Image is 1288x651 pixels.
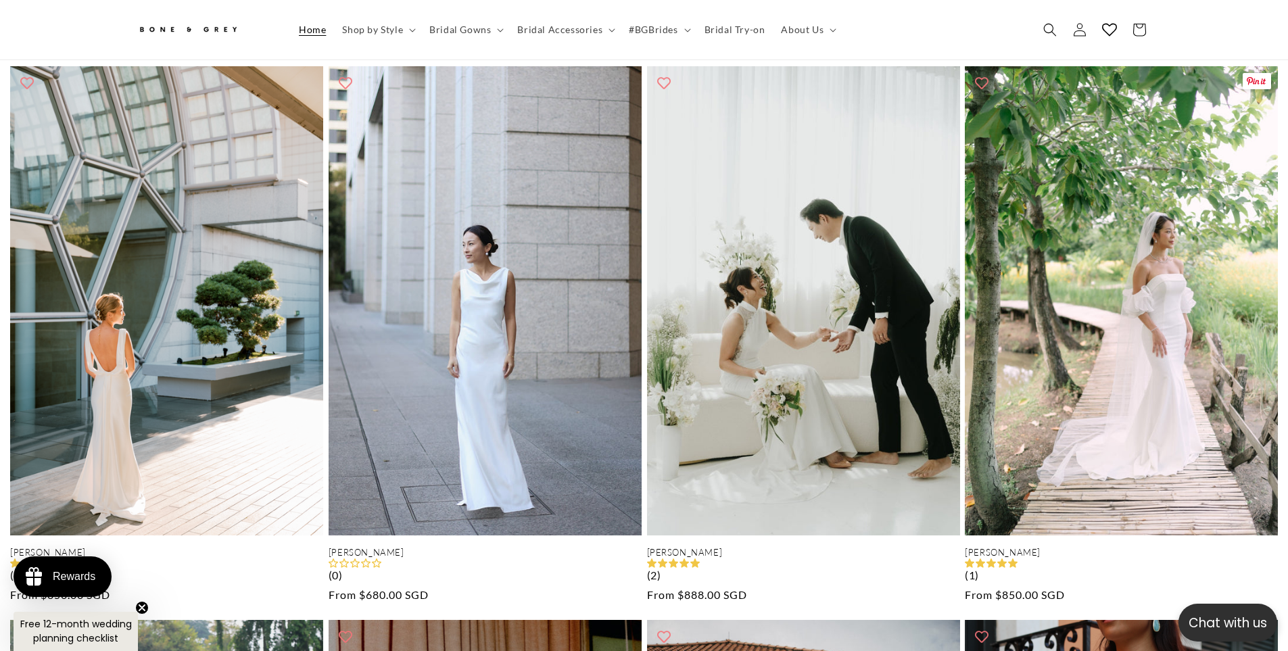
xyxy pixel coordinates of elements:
[968,623,995,650] button: Add to wishlist
[1178,604,1277,642] button: Open chatbox
[342,24,403,36] span: Shop by Style
[509,16,621,44] summary: Bridal Accessories
[1035,15,1065,45] summary: Search
[705,24,765,36] span: Bridal Try-on
[291,16,334,44] a: Home
[773,16,842,44] summary: About Us
[20,617,132,645] span: Free 12-month wedding planning checklist
[132,14,277,46] a: Bone and Grey Bridal
[968,70,995,97] button: Add to wishlist
[429,24,491,36] span: Bridal Gowns
[647,547,960,558] a: [PERSON_NAME]
[332,623,359,650] button: Add to wishlist
[299,24,326,36] span: Home
[696,16,773,44] a: Bridal Try-on
[781,24,824,36] span: About Us
[650,70,677,97] button: Add to wishlist
[517,24,602,36] span: Bridal Accessories
[10,547,323,558] a: [PERSON_NAME]
[53,571,95,583] div: Rewards
[421,16,509,44] summary: Bridal Gowns
[135,601,149,614] button: Close teaser
[1178,613,1277,633] p: Chat with us
[14,612,138,651] div: Free 12-month wedding planning checklistClose teaser
[137,19,239,41] img: Bone and Grey Bridal
[332,70,359,97] button: Add to wishlist
[14,70,41,97] button: Add to wishlist
[650,623,677,650] button: Add to wishlist
[334,16,421,44] summary: Shop by Style
[629,24,677,36] span: #BGBrides
[965,547,1278,558] a: [PERSON_NAME]
[329,547,642,558] a: [PERSON_NAME]
[621,16,696,44] summary: #BGBrides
